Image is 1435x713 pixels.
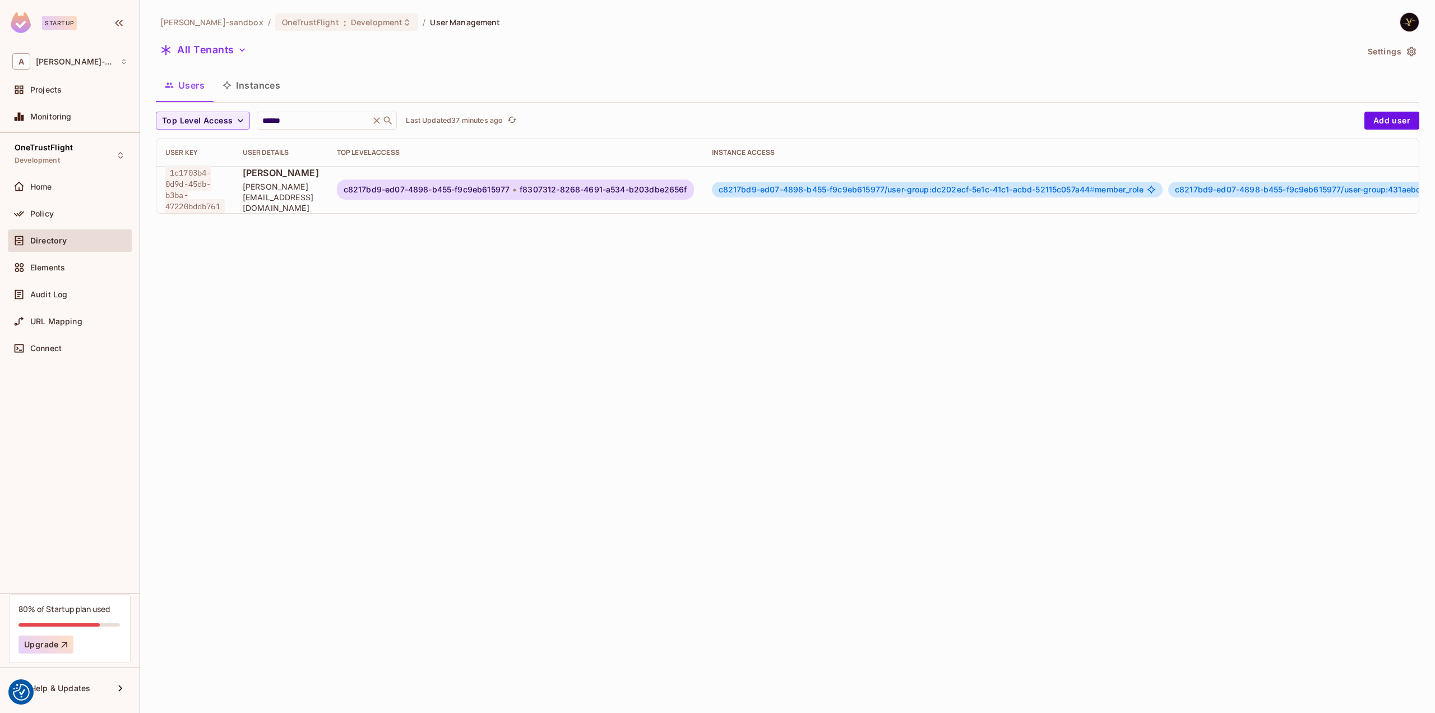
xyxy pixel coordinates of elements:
button: Settings [1363,43,1419,61]
button: Consent Preferences [13,684,30,701]
div: User Key [165,148,225,157]
span: c8217bd9-ed07-4898-b455-f9c9eb615977 [344,185,510,194]
span: OneTrustFlight [282,17,339,27]
img: Yilmaz Alizadeh [1400,13,1419,31]
span: Home [30,182,52,191]
span: member_role [719,185,1144,194]
button: Instances [214,71,289,99]
span: Click to refresh data [503,114,519,127]
button: All Tenants [156,41,251,59]
div: Top Level Access [337,148,694,157]
span: Elements [30,263,65,272]
span: Audit Log [30,290,67,299]
span: User Management [430,17,500,27]
img: SReyMgAAAABJRU5ErkJggg== [11,12,31,33]
p: Last Updated 37 minutes ago [406,116,503,125]
button: refresh [505,114,519,127]
span: A [12,53,30,70]
div: Startup [42,16,77,30]
span: Workspace: alex-trustflight-sandbox [36,57,115,66]
li: / [268,17,271,27]
span: c8217bd9-ed07-4898-b455-f9c9eb615977/user-group:dc202ecf-5e1c-41c1-acbd-52115c057a44 [719,185,1095,194]
img: Revisit consent button [13,684,30,701]
span: Monitoring [30,112,72,121]
span: Top Level Access [162,114,233,128]
span: Development [351,17,402,27]
span: Development [15,156,60,165]
span: [PERSON_NAME][EMAIL_ADDRESS][DOMAIN_NAME] [243,181,319,213]
span: Directory [30,236,67,245]
span: refresh [507,115,517,126]
button: Add user [1364,112,1419,130]
span: f8307312-8268-4691-a534-b203dbe2656f [520,185,687,194]
div: 80% of Startup plan used [18,604,110,614]
span: URL Mapping [30,317,82,326]
button: Upgrade [18,636,73,654]
div: User Details [243,148,319,157]
button: Users [156,71,214,99]
span: Projects [30,85,62,94]
span: the active workspace [160,17,263,27]
span: # [1090,185,1095,194]
button: Top Level Access [156,112,250,130]
span: [PERSON_NAME] [243,167,319,179]
span: Help & Updates [30,684,90,693]
span: : [343,18,347,27]
span: Connect [30,344,62,353]
span: 1c1703b4-0d9d-45db-b3ba-47220bddb761 [165,165,225,214]
li: / [423,17,425,27]
span: Policy [30,209,54,218]
span: OneTrustFlight [15,143,73,152]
